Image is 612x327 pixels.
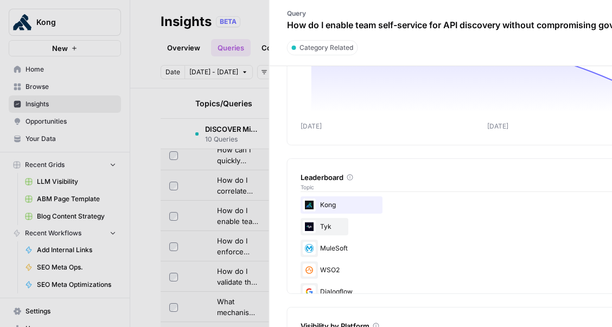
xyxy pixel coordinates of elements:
button: Workspace: Kong [9,9,121,36]
a: Queries [211,39,251,56]
img: Kong Logo [12,12,32,32]
span: Date [165,67,180,77]
span: ABM Page Template [37,194,116,204]
a: Opportunities [9,113,121,130]
span: Settings [25,306,116,316]
span: How do I correlate runtime incidents with specific microservices using the service inventory? [217,175,259,196]
span: How can I quickly identify and consume the right APIs for my use case? [217,144,259,166]
tspan: [DATE] [301,122,322,130]
a: Home [9,61,121,78]
span: Your Data [25,134,116,144]
span: Category Related [299,43,353,53]
span: How do I enable team self-service for API discovery without compromising governance? [217,205,259,227]
img: yl4xathz0bu0psn9qrewxmnjolkn [303,285,316,298]
a: Insights [9,95,121,113]
a: Competition [255,39,310,56]
a: SEO Meta Ops. [20,259,121,276]
a: SEO Meta Optimizations [20,276,121,293]
img: elu5s911z4nl5i9hs8ai2qkz2a35 [303,220,316,233]
span: Kong [36,17,102,28]
span: 10 Queries [205,134,259,144]
button: Recent Grids [9,157,121,173]
span: Home [25,65,116,74]
div: BETA [216,16,240,27]
span: How do I validate the reliability and health of microservices before integrating? [217,266,259,287]
a: Your Data [9,130,121,148]
a: ABM Page Template [20,190,121,208]
span: What mechanisms help me track service-to-service dependencies and their potential impacts? [217,296,259,318]
span: SEO Meta Ops. [37,262,116,272]
span: SEO Meta Optimizations [37,280,116,290]
span: Blog Content Strategy [37,211,116,221]
a: Overview [161,39,207,56]
span: [DATE] - [DATE] [189,67,238,77]
span: New [52,43,68,54]
button: New [9,40,121,56]
a: Browse [9,78,121,95]
span: LLM Visibility [37,177,116,187]
span: Recent Workflows [25,228,81,238]
button: Recent Workflows [9,225,121,241]
div: Topics/Queries [195,88,259,118]
span: Recent Grids [25,160,65,170]
img: aaftxnaw3ypvjix3q2wnj5mkq5zp [303,198,316,211]
button: [DATE] - [DATE] [184,65,253,79]
span: Browse [25,82,116,92]
a: Add Internal Links [20,241,121,259]
span: DISCOVER Microservices [205,124,259,134]
img: p9guvc895f8scrxfwponpsdg73rc [303,242,316,255]
span: Opportunities [25,117,116,126]
tspan: [DATE] [488,122,509,130]
img: xpxqvz1bza3zfp48r8jt198gtxwq [303,264,316,277]
a: Settings [9,303,121,320]
a: Blog Content Strategy [20,208,121,225]
div: Insights [161,13,212,30]
a: LLM Visibility [20,173,121,190]
span: Add Internal Links [37,245,116,255]
span: How do I enforce access control and visibility restrictions in the service catalog? [217,235,259,257]
span: Insights [25,99,116,109]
